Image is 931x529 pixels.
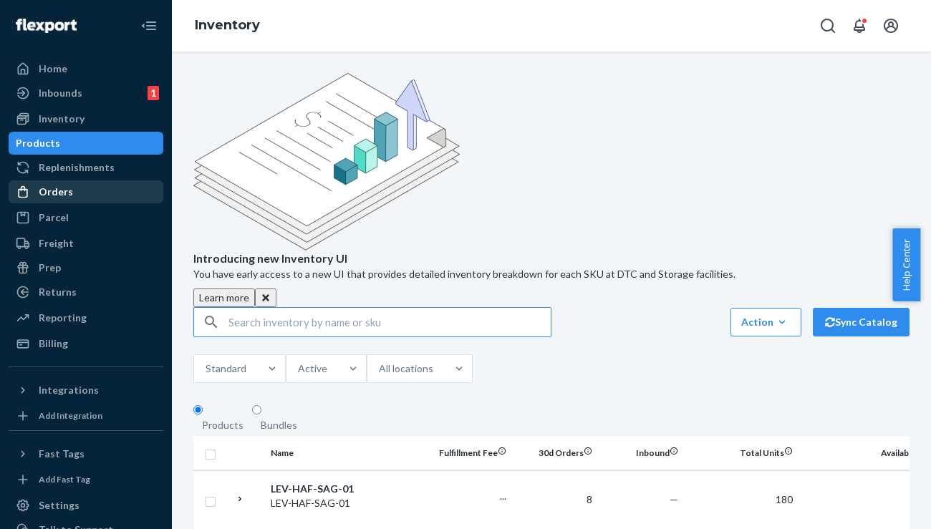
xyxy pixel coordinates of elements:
[9,379,163,402] button: Integrations
[813,308,910,336] button: Sync Catalog
[246,361,248,376] input: Standard
[39,447,85,461] div: Fast Tags
[39,498,79,513] div: Settings
[135,11,163,40] button: Close Navigation
[195,17,260,33] a: Inventory
[9,180,163,203] a: Orders
[9,407,163,424] a: Add Integration
[776,493,793,505] span: 180
[39,86,82,100] div: Inbounds
[9,156,163,179] a: Replenishments
[684,436,799,470] th: Total Units
[265,436,426,470] th: Name
[9,471,163,488] a: Add Fast Tag
[9,206,163,229] a: Parcel
[9,256,163,279] a: Prep
[9,82,163,105] a: Inbounds1
[9,306,163,329] a: Reporting
[9,57,163,80] a: Home
[39,336,68,351] div: Billing
[298,361,327,376] div: Active
[193,267,910,281] p: You have early access to a new UI that provides detailed inventory breakdown for each SKU at DTC ...
[877,11,905,40] button: Open account menu
[9,281,163,304] a: Returns
[193,288,255,307] button: Learn more
[16,19,77,33] img: Flexport logo
[39,210,69,225] div: Parcel
[892,228,920,301] button: Help Center
[39,285,77,299] div: Returns
[814,11,842,40] button: Open Search Box
[426,436,512,470] th: Fulfillment Fee
[9,494,163,517] a: Settings
[379,361,433,376] div: All locations
[9,442,163,465] button: Fast Tags
[433,361,435,376] input: All locations
[252,405,261,414] input: Bundles
[39,160,115,175] div: Replenishments
[741,315,791,329] div: Action
[261,418,297,432] div: Bundles
[432,489,506,503] p: ...
[598,436,684,470] th: Inbound
[9,232,163,255] a: Freight
[183,5,271,47] ol: breadcrumbs
[39,409,102,422] div: Add Integration
[9,107,163,130] a: Inventory
[39,261,61,275] div: Prep
[39,185,73,199] div: Orders
[271,482,420,496] div: LEV-HAF-SAG-01
[193,73,460,251] img: new-reports-banner-icon.82668bd98b6a51aee86340f2a7b77ae3.png
[193,251,910,267] p: Introducing new Inventory UI
[9,132,163,155] a: Products
[9,332,163,355] a: Billing
[512,436,598,470] th: 30d Orders
[39,112,85,126] div: Inventory
[39,383,99,397] div: Integrations
[39,473,90,485] div: Add Fast Tag
[670,493,678,505] span: —
[148,86,159,100] div: 1
[271,496,420,510] div: LEV-HAF-SAG-01
[193,405,203,414] input: Products
[730,308,801,336] button: Action
[16,136,60,150] div: Products
[39,62,67,76] div: Home
[228,308,551,336] input: Search inventory by name or sku
[202,418,243,432] div: Products
[845,11,874,40] button: Open notifications
[39,236,74,251] div: Freight
[39,311,87,325] div: Reporting
[255,288,276,307] button: Close
[327,361,329,376] input: Active
[206,361,246,376] div: Standard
